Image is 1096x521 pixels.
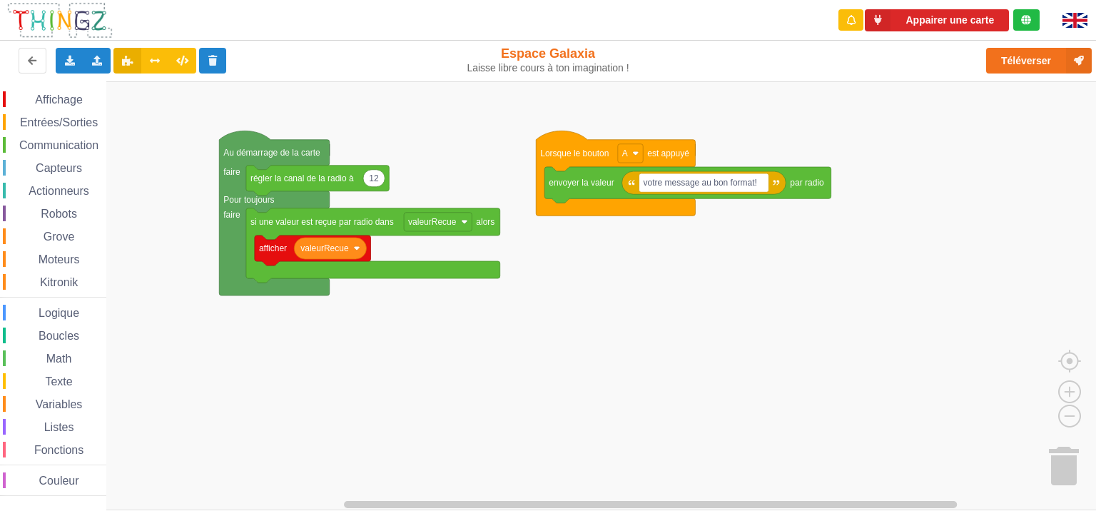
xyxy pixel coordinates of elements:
text: valeurRecue [300,243,349,253]
text: si une valeur est reçue par radio dans [250,217,394,227]
text: est appuyé [647,148,689,158]
span: Math [44,353,74,365]
text: 12 [369,173,379,183]
img: gb.png [1062,13,1087,28]
span: Boucles [36,330,81,342]
span: Listes [42,421,76,433]
text: valeurRecue [408,217,457,227]
text: Au démarrage de la carte [223,148,320,158]
div: Laisse libre cours à ton imagination ! [455,62,642,74]
button: Téléverser [986,48,1092,74]
text: faire [223,210,240,220]
text: afficher [259,243,287,253]
span: Texte [43,375,74,388]
span: Actionneurs [26,185,91,197]
text: Lorsque le bouton [540,148,609,158]
span: Fonctions [32,444,86,456]
span: Couleur [37,475,81,487]
text: régler la canal de la radio à [250,173,354,183]
img: thingz_logo.png [6,1,113,39]
span: Logique [36,307,81,319]
span: Affichage [33,93,84,106]
text: faire [223,167,240,177]
div: Tu es connecté au serveur de création de Thingz [1013,9,1040,31]
span: Variables [34,398,85,410]
text: votre message au bon format! [644,178,757,188]
span: Entrées/Sorties [18,116,100,128]
span: Grove [41,231,77,243]
div: Espace Galaxia [455,46,642,74]
span: Capteurs [34,162,84,174]
text: envoyer la valeur [549,178,614,188]
text: A [622,148,628,158]
button: Appairer une carte [865,9,1009,31]
text: Pour toujours [223,195,274,205]
span: Kitronik [38,276,80,288]
text: alors [476,217,494,227]
span: Robots [39,208,79,220]
span: Moteurs [36,253,82,265]
text: par radio [790,178,824,188]
span: Communication [17,139,101,151]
